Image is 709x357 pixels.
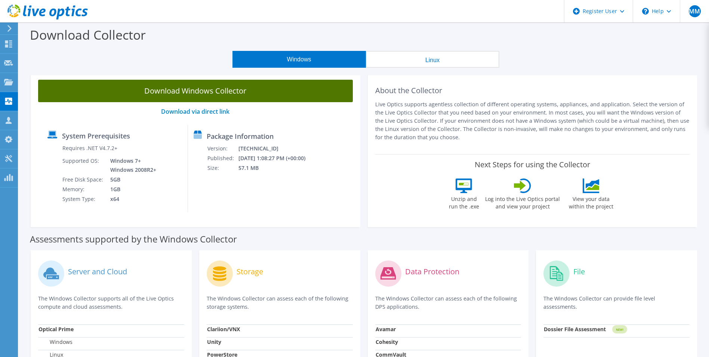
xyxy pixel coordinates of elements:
[543,295,690,311] p: The Windows Collector can provide file level assessments.
[616,327,623,332] tspan: NEW!
[485,193,560,210] label: Log into the Live Optics portal and view your project
[447,193,481,210] label: Unzip and run the .exe
[38,80,353,102] a: Download Windows Collector
[544,326,606,333] strong: Dossier File Assessment
[232,51,366,68] button: Windows
[62,156,105,175] td: Supported OS:
[105,156,158,175] td: Windows 7+ Windows 2008R2+
[207,338,221,345] strong: Unity
[62,144,117,152] label: Requires .NET V4.7.2+
[375,86,690,95] h2: About the Collector
[573,268,585,275] label: File
[238,153,315,163] td: [DATE] 1:08:27 PM (+00:00)
[105,194,158,204] td: x64
[207,326,240,333] strong: Clariion/VNX
[62,175,105,184] td: Free Disk Space:
[207,153,238,163] td: Published:
[207,144,238,153] td: Version:
[62,132,130,140] label: System Prerequisites
[689,5,701,17] span: MM
[62,184,105,194] td: Memory:
[105,175,158,184] td: 5GB
[366,51,499,68] button: Linux
[105,184,158,194] td: 1GB
[405,268,459,275] label: Data Protection
[68,268,127,275] label: Server and Cloud
[564,193,618,210] label: View your data within the project
[30,235,237,243] label: Assessments supported by the Windows Collector
[207,163,238,173] td: Size:
[38,338,73,346] label: Windows
[642,8,649,15] svg: \n
[375,100,690,141] p: Live Optics supports agentless collection of different operating systems, appliances, and applica...
[237,268,263,275] label: Storage
[475,160,590,169] label: Next Steps for using the Collector
[38,326,74,333] strong: Optical Prime
[38,295,184,311] p: The Windows Collector supports all of the Live Optics compute and cloud assessments.
[161,107,229,116] a: Download via direct link
[375,295,521,311] p: The Windows Collector can assess each of the following DPS applications.
[207,295,353,311] p: The Windows Collector can assess each of the following storage systems.
[62,194,105,204] td: System Type:
[376,338,398,345] strong: Cohesity
[207,132,274,140] label: Package Information
[238,163,315,173] td: 57.1 MB
[238,144,315,153] td: [TECHNICAL_ID]
[30,26,146,43] label: Download Collector
[376,326,396,333] strong: Avamar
